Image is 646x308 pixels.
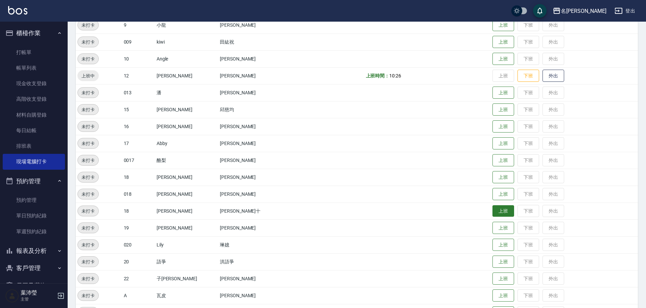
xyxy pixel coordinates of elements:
a: 預約管理 [3,192,65,208]
span: 上班中 [77,72,99,79]
td: 小龍 [155,17,218,33]
td: Lily [155,236,218,253]
a: 排班表 [3,138,65,154]
a: 材料自購登錄 [3,107,65,123]
td: [PERSON_NAME] [155,169,218,186]
td: 020 [122,236,155,253]
td: [PERSON_NAME] [218,135,301,152]
td: A [122,287,155,304]
td: [PERSON_NAME] [155,118,218,135]
td: 009 [122,33,155,50]
td: 10 [122,50,155,67]
td: [PERSON_NAME] [155,101,218,118]
button: 上班 [492,19,514,31]
b: 上班時間： [366,73,390,78]
a: 單週預約紀錄 [3,224,65,239]
span: 未打卡 [78,208,98,215]
span: 10:26 [389,73,401,78]
button: 預約管理 [3,172,65,190]
td: [PERSON_NAME] [155,219,218,236]
span: 未打卡 [78,174,98,181]
span: 未打卡 [78,224,98,232]
button: 櫃檯作業 [3,24,65,42]
h5: 葉沛瑩 [21,289,55,296]
td: 22 [122,270,155,287]
button: 上班 [492,87,514,99]
span: 未打卡 [78,89,98,96]
td: [PERSON_NAME] [155,67,218,84]
td: [PERSON_NAME] [218,17,301,33]
td: [PERSON_NAME] [218,67,301,84]
td: [PERSON_NAME] [218,84,301,101]
td: [PERSON_NAME] [155,203,218,219]
span: 未打卡 [78,292,98,299]
td: 洪語爭 [218,253,301,270]
td: Abby [155,135,218,152]
td: 酪梨 [155,152,218,169]
td: 邱慈均 [218,101,301,118]
td: 田紘祝 [218,33,301,50]
td: 16 [122,118,155,135]
button: 客戶管理 [3,259,65,277]
p: 主管 [21,296,55,302]
td: [PERSON_NAME]十 [218,203,301,219]
span: 未打卡 [78,123,98,130]
a: 每日結帳 [3,123,65,138]
button: 上班 [492,205,514,217]
span: 未打卡 [78,106,98,113]
td: 19 [122,219,155,236]
span: 未打卡 [78,55,98,63]
td: 018 [122,186,155,203]
a: 現場電腦打卡 [3,154,65,169]
td: 潘 [155,84,218,101]
span: 未打卡 [78,191,98,198]
td: 15 [122,101,155,118]
button: 上班 [492,273,514,285]
td: [PERSON_NAME] [218,186,301,203]
td: [PERSON_NAME] [218,169,301,186]
td: 12 [122,67,155,84]
button: 外出 [543,70,564,82]
span: 未打卡 [78,258,98,265]
td: 17 [122,135,155,152]
img: Person [5,289,19,303]
td: 語爭 [155,253,218,270]
button: 上班 [492,289,514,302]
td: [PERSON_NAME] [218,270,301,287]
button: 上班 [492,154,514,167]
a: 現金收支登錄 [3,76,65,91]
button: 上班 [492,188,514,200]
td: 20 [122,253,155,270]
a: 單日預約紀錄 [3,208,65,223]
button: 上班 [492,256,514,268]
td: 瓦皮 [155,287,218,304]
td: Angle [155,50,218,67]
div: 名[PERSON_NAME] [561,7,606,15]
button: 名[PERSON_NAME] [550,4,609,18]
td: kiwi [155,33,218,50]
span: 未打卡 [78,241,98,248]
td: 9 [122,17,155,33]
td: [PERSON_NAME] [218,287,301,304]
td: [PERSON_NAME] [218,152,301,169]
button: 下班 [517,70,539,82]
td: 0017 [122,152,155,169]
button: 上班 [492,239,514,251]
button: 上班 [492,222,514,234]
td: [PERSON_NAME] [218,118,301,135]
img: Logo [8,6,27,15]
span: 未打卡 [78,275,98,282]
a: 打帳單 [3,45,65,60]
span: 未打卡 [78,157,98,164]
a: 高階收支登錄 [3,91,65,107]
td: [PERSON_NAME] [218,219,301,236]
span: 未打卡 [78,39,98,46]
button: 上班 [492,171,514,184]
td: 013 [122,84,155,101]
button: 報表及分析 [3,242,65,260]
span: 未打卡 [78,22,98,29]
button: 上班 [492,137,514,150]
td: 琳嬑 [218,236,301,253]
span: 未打卡 [78,140,98,147]
button: 上班 [492,53,514,65]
